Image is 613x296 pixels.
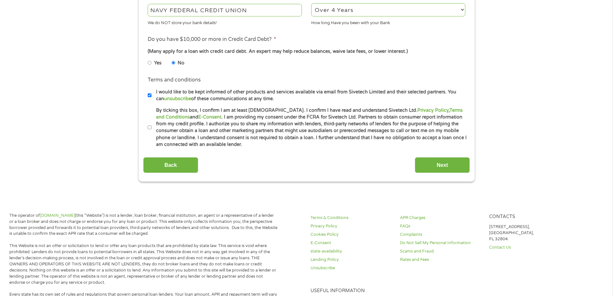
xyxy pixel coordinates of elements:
[400,257,482,263] a: Rates and Fees
[311,265,392,271] a: Unsubscribe
[311,240,392,246] a: E-Consent
[152,89,467,102] label: I would like to be kept informed of other products and services available via email from Sivetech...
[417,108,449,113] a: Privacy Policy
[311,215,392,221] a: Terms & Conditions
[489,214,571,220] h4: Contacts
[400,215,482,221] a: APR Charges
[415,157,470,173] input: Next
[152,107,467,148] label: By ticking this box, I confirm I am at least [DEMOGRAPHIC_DATA]. I confirm I have read and unders...
[148,48,465,55] div: (Many apply for a loan with credit card debt. An expert may help reduce balances, waive late fees...
[311,17,465,26] div: How long Have you been with your Bank
[311,223,392,229] a: Privacy Policy
[148,77,201,83] label: Terms and conditions
[311,248,392,254] a: state-availability
[40,213,75,218] a: [DOMAIN_NAME]
[400,223,482,229] a: FAQs
[400,248,482,254] a: Scams and Fraud
[154,60,162,67] label: Yes
[9,213,278,237] p: The operator of (this “Website”) is not a lender, loan broker, financial institution, an agent or...
[198,114,221,120] a: E-Consent
[148,17,302,26] div: We do NOT store your bank details!
[311,232,392,238] a: Cookies Policy
[156,108,463,120] a: Terms and Conditions
[489,244,571,251] a: Contact Us
[311,288,571,294] h4: Useful Information
[9,243,278,285] p: This Website is not an offer or solicitation to lend or offer any loan products that are prohibit...
[164,96,191,101] a: unsubscribe
[400,232,482,238] a: Complaints
[148,36,276,43] label: Do you have $10,000 or more in Credit Card Debt?
[311,257,392,263] a: Lending Policy
[178,60,184,67] label: No
[400,240,482,246] a: Do Not Sell My Personal Information
[143,157,198,173] input: Back
[489,224,571,242] p: [STREET_ADDRESS], [GEOGRAPHIC_DATA], FL 32804.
